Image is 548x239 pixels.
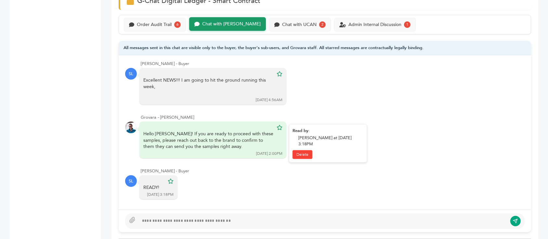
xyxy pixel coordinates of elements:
[143,131,273,150] div: Hello [PERSON_NAME]! If you are ready to proceed with these samples, please reach out back to the...
[143,77,273,96] div: Excellent NEWS!!! I am going to hit the ground running this week,
[282,22,317,28] div: Chat with UCAN
[119,41,531,56] div: All messages sent in this chat are visible only to the buyer, the buyer's sub-users, and Grovara ...
[125,68,137,80] div: SL
[141,61,525,67] div: [PERSON_NAME] - Buyer
[141,114,525,120] div: Grovara - [PERSON_NAME]
[202,21,261,27] div: Chat with [PERSON_NAME]
[293,128,310,134] strong: Read by:
[137,22,172,28] div: Order Audit Trail
[319,21,326,28] div: 2
[256,97,282,103] div: [DATE] 4:56AM
[348,22,401,28] div: Admin Internal Discussion
[256,151,282,156] div: [DATE] 2:00PM
[404,21,411,28] div: 1
[298,135,363,147] div: [PERSON_NAME] at [DATE] 3:18PM
[141,168,525,174] div: [PERSON_NAME] - Buyer
[147,192,174,197] div: [DATE] 3:18PM
[293,150,312,159] a: Delete
[174,21,181,28] div: 6
[125,175,137,187] div: SL
[143,184,164,191] div: READY!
